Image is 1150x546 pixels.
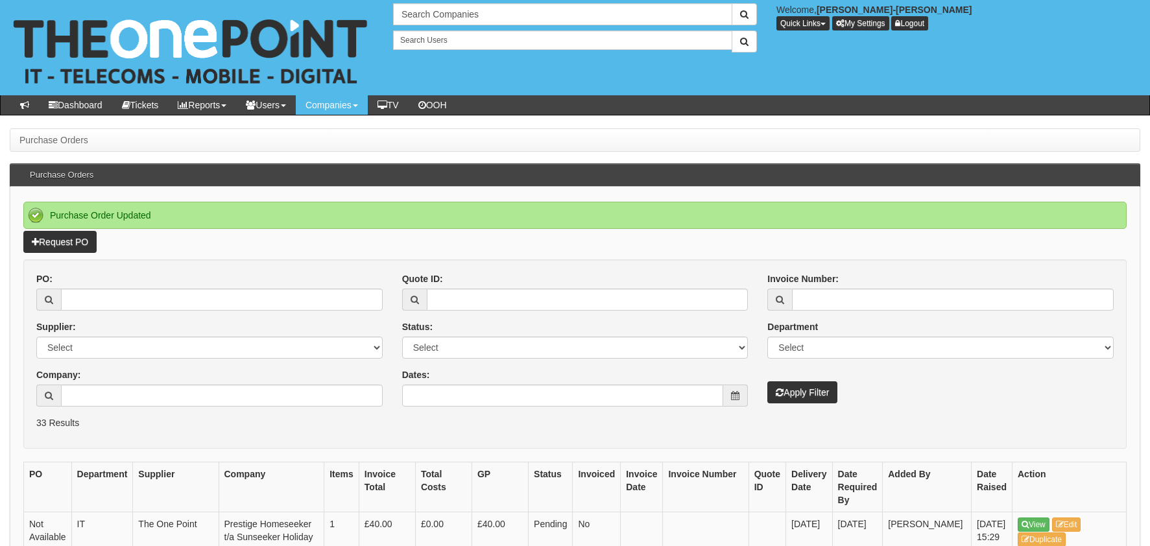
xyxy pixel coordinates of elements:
input: Search Companies [393,3,732,25]
th: Delivery Date [786,462,832,512]
a: Request PO [23,231,97,253]
th: Quote ID [749,462,785,512]
th: Total Costs [415,462,472,512]
label: Supplier: [36,320,76,333]
input: Search Users [393,30,732,50]
label: PO: [36,272,53,285]
th: GP [472,462,528,512]
a: TV [368,95,409,115]
a: Edit [1052,517,1081,532]
b: [PERSON_NAME]-[PERSON_NAME] [817,5,972,15]
th: Company [219,462,324,512]
a: Tickets [112,95,169,115]
th: Invoice Total [359,462,415,512]
div: Purchase Order Updated [23,202,1127,229]
a: Reports [168,95,236,115]
a: Logout [891,16,928,30]
li: Purchase Orders [19,134,88,147]
a: Companies [296,95,368,115]
label: Quote ID: [402,272,443,285]
th: Date Raised [972,462,1012,512]
th: Supplier [133,462,219,512]
label: Status: [402,320,433,333]
a: Dashboard [39,95,112,115]
label: Dates: [402,368,430,381]
th: Status [529,462,573,512]
label: Invoice Number: [767,272,839,285]
th: PO [24,462,72,512]
a: My Settings [832,16,889,30]
th: Invoice Number [663,462,749,512]
th: Date Required By [832,462,883,512]
p: 33 Results [36,416,1114,429]
label: Company: [36,368,80,381]
th: Action [1012,462,1126,512]
th: Invoiced [573,462,621,512]
button: Apply Filter [767,381,837,403]
th: Department [71,462,133,512]
a: View [1018,517,1049,532]
th: Added By [883,462,972,512]
a: OOH [409,95,457,115]
h3: Purchase Orders [23,164,100,186]
button: Quick Links [776,16,830,30]
a: Users [236,95,296,115]
div: Welcome, [767,3,1150,30]
th: Invoice Date [621,462,663,512]
th: Items [324,462,359,512]
label: Department [767,320,818,333]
